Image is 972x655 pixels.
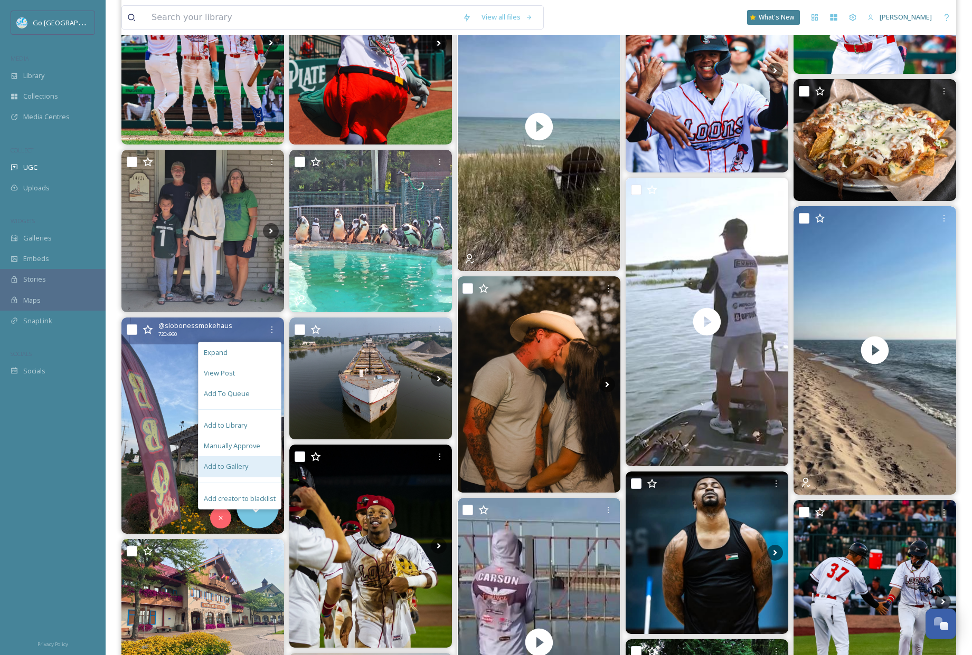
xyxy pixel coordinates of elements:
[747,10,800,25] a: What's New
[121,150,284,312] img: That's a wrap for our visit with Rose and Adlai, Summer 2025! We packed a lot into two weeks ♡ #g...
[121,317,284,534] img: Head out to Frankenmuth for some great BBQ and drinks. Looking forward to seeing you.
[626,178,788,467] video: Seems kinda hard to beat catching this many bass on topwaters. edwinevers2 is still trying to ove...
[794,206,956,495] img: thumbnail
[23,233,52,243] span: Galleries
[926,609,956,639] button: Open Chat
[458,276,620,493] img: Recently did a couples shoot and I am obsessed 😍 #photographer #saginawmi #saginawphotographer #s...
[11,217,35,225] span: WIDGETS
[204,368,235,378] span: View Post
[23,183,50,193] span: Uploads
[289,150,452,312] img: 🐧 Who is gonna go in first to check if the water is cold or not? 😅 #africanpenguin #Penguins #zoo...
[17,17,27,28] img: GoGreatLogo_MISkies_RegionalTrails%20%281%29.png
[37,637,68,650] a: Privacy Policy
[862,7,937,27] a: [PERSON_NAME]
[794,79,956,201] img: When you think nachos… think BIG. Piled high. Smothered in melty cheese. Loaded with tender pulle...
[33,17,111,27] span: Go [GEOGRAPHIC_DATA]
[626,471,788,634] img: It's WIN OR GO HOME TIME! 🇯🇴🦅 Let's do it again tomorrow against Chinese Taipei! 🙏🏼💪🏼 . . . . . ....
[23,254,49,264] span: Embeds
[289,445,452,648] img: Followed the yellow brick road straight to victory!
[626,178,788,467] img: thumbnail
[204,420,247,430] span: Add to Library
[23,71,44,81] span: Library
[476,7,538,27] a: View all files
[23,316,52,326] span: SnapLink
[23,295,41,305] span: Maps
[11,54,29,62] span: MEDIA
[23,162,37,172] span: UGC
[11,146,33,154] span: COLLECT
[23,366,45,376] span: Socials
[23,112,70,122] span: Media Centres
[158,321,232,331] span: @ slobonessmokehaus
[158,331,177,338] span: 720 x 960
[146,6,457,29] input: Search your library
[204,348,228,358] span: Expand
[880,12,932,22] span: [PERSON_NAME]
[289,317,452,439] img: Saginaw River Sunday! Here are my favorites from this past week: August 3rd - 9th. A bit of a slo...
[37,641,68,648] span: Privacy Policy
[23,274,46,284] span: Stories
[11,350,32,358] span: SOCIALS
[204,494,276,504] span: Add creator to blacklist
[204,389,250,399] span: Add To Queue
[204,461,248,471] span: Add to Gallery
[23,91,58,101] span: Collections
[204,441,260,451] span: Manually Approve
